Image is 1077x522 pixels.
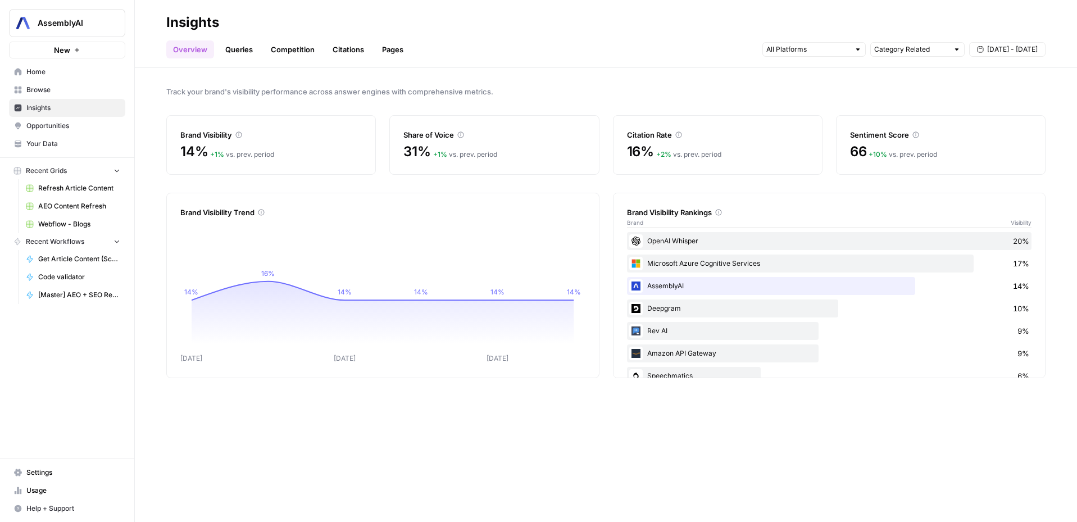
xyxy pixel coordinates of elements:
span: Code validator [38,272,120,282]
div: AssemblyAI [627,277,1032,295]
tspan: 14% [490,288,505,296]
span: Recent Workflows [26,237,84,247]
span: Opportunities [26,121,120,131]
img: 5xpccxype1cywfuoa934uv7cahnr [629,234,643,248]
div: vs. prev. period [210,149,274,160]
img: p01h11e1xl50jjsmmbrnhiqver4p [629,302,643,315]
span: [DATE] - [DATE] [987,44,1038,55]
a: Queries [219,40,260,58]
input: Category Related [874,44,948,55]
button: Recent Workflows [9,233,125,250]
img: mhe4vjtujq36h53t2unqbj0cd217 [629,257,643,270]
div: Citation Rate [627,129,808,140]
div: Speechmatics [627,367,1032,385]
a: Refresh Article Content [21,179,125,197]
a: [Master] AEO + SEO Refresh [21,286,125,304]
span: Webflow - Blogs [38,219,120,229]
span: 6% [1017,370,1029,382]
span: AssemblyAI [38,17,106,29]
a: Opportunities [9,117,125,135]
img: 30ohngqsev2ncapwg458iuk6ib0l [629,324,643,338]
tspan: 14% [414,288,428,296]
div: Rev AI [627,322,1032,340]
div: Microsoft Azure Cognitive Services [627,255,1032,273]
tspan: 16% [261,269,275,278]
button: Recent Grids [9,162,125,179]
span: Help + Support [26,503,120,514]
a: Citations [326,40,371,58]
tspan: 14% [338,288,352,296]
a: Browse [9,81,125,99]
span: Usage [26,485,120,496]
a: Settings [9,464,125,482]
div: Brand Visibility [180,129,362,140]
span: 14% [180,143,208,161]
div: Brand Visibility Trend [180,207,585,218]
div: vs. prev. period [869,149,937,160]
span: Browse [26,85,120,95]
span: Refresh Article Content [38,183,120,193]
span: 9% [1017,325,1029,337]
a: Code validator [21,268,125,286]
tspan: [DATE] [334,354,356,362]
button: [DATE] - [DATE] [969,42,1046,57]
div: Amazon API Gateway [627,344,1032,362]
button: New [9,42,125,58]
span: New [54,44,70,56]
span: Your Data [26,139,120,149]
span: Insights [26,103,120,113]
div: vs. prev. period [656,149,721,160]
span: 14% [1013,280,1029,292]
a: Usage [9,482,125,500]
a: Get Article Content (Scrape) [21,250,125,268]
button: Help + Support [9,500,125,518]
span: 9% [1017,348,1029,359]
div: OpenAI Whisper [627,232,1032,250]
span: Brand [627,218,643,227]
tspan: 14% [567,288,581,296]
span: 66 [850,143,867,161]
span: 20% [1013,235,1029,247]
span: Track your brand's visibility performance across answer engines with comprehensive metrics. [166,86,1046,97]
img: ignhbrxz14c4284h0w2j1irtrgkv [629,279,643,293]
span: Recent Grids [26,166,67,176]
span: Visibility [1011,218,1031,227]
div: Share of Voice [403,129,585,140]
tspan: [DATE] [487,354,508,362]
span: Settings [26,467,120,478]
span: + 2 % [656,150,671,158]
span: 10% [1013,303,1029,314]
a: Pages [375,40,410,58]
a: Competition [264,40,321,58]
tspan: 14% [184,288,198,296]
span: + 1 % [433,150,447,158]
a: Overview [166,40,214,58]
span: 31% [403,143,430,161]
span: AEO Content Refresh [38,201,120,211]
a: AEO Content Refresh [21,197,125,215]
span: Home [26,67,120,77]
div: Brand Visibility Rankings [627,207,1032,218]
span: + 1 % [210,150,224,158]
div: Sentiment Score [850,129,1031,140]
img: 0okyxmupk1pl4h1o5xmvl82snl9r [629,369,643,383]
span: + 10 % [869,150,887,158]
a: Your Data [9,135,125,153]
span: 16% [627,143,654,161]
div: vs. prev. period [433,149,497,160]
tspan: [DATE] [180,354,202,362]
button: Workspace: AssemblyAI [9,9,125,37]
img: 92hpos67amlkrkl05ft7tmfktqu4 [629,347,643,360]
span: 17% [1013,258,1029,269]
a: Insights [9,99,125,117]
a: Home [9,63,125,81]
div: Deepgram [627,299,1032,317]
div: Insights [166,13,219,31]
span: [Master] AEO + SEO Refresh [38,290,120,300]
img: AssemblyAI Logo [13,13,33,33]
span: Get Article Content (Scrape) [38,254,120,264]
input: All Platforms [766,44,849,55]
a: Webflow - Blogs [21,215,125,233]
